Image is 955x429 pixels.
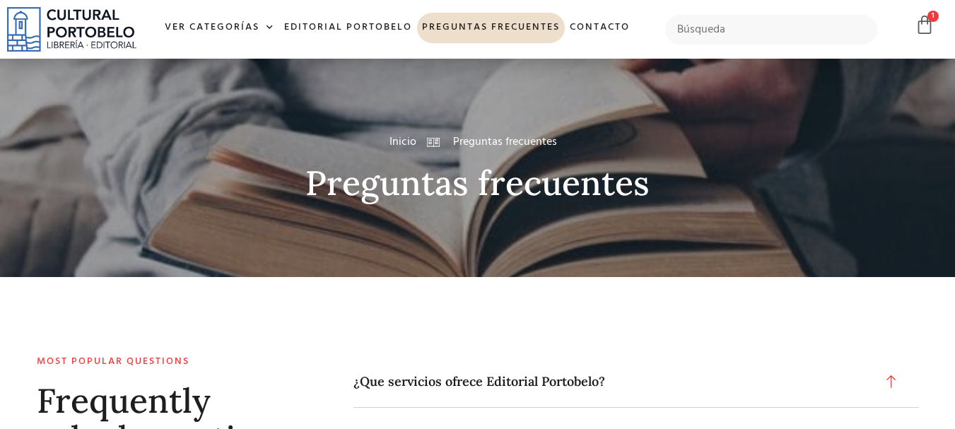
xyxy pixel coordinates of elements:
[389,134,416,151] a: Inicio
[279,13,417,43] a: Editorial Portobelo
[450,134,557,151] span: Preguntas frecuentes
[37,356,308,368] h2: Most popular questions
[665,15,878,45] input: Búsqueda
[353,374,612,389] span: ¿Que servicios ofrece Editorial Portobelo?
[33,165,923,202] h2: Preguntas frecuentes
[417,13,565,43] a: Preguntas frecuentes
[160,13,279,43] a: Ver Categorías
[927,11,939,22] span: 1
[353,356,919,408] a: ¿Que servicios ofrece Editorial Portobelo?
[915,15,935,35] a: 1
[565,13,635,43] a: Contacto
